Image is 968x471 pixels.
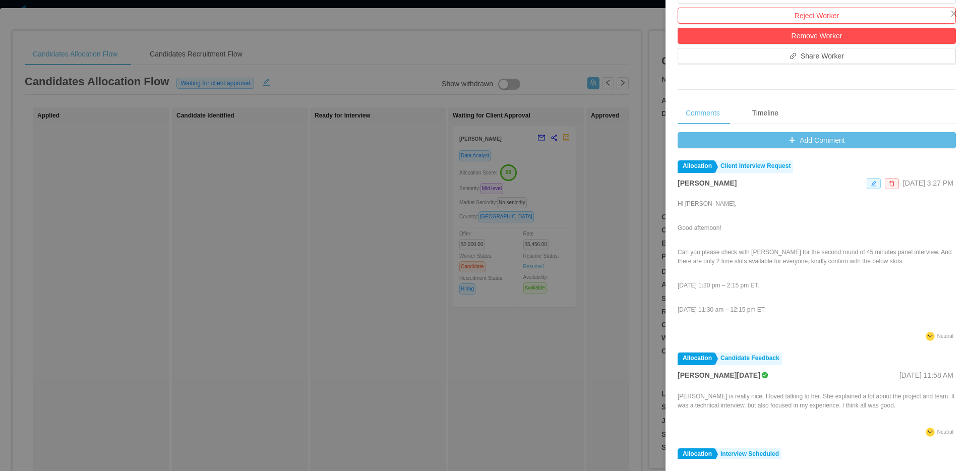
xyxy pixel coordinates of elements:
[744,102,786,125] div: Timeline
[678,305,956,314] p: [DATE] 11:30 am – 12:15 pm ET.
[678,371,760,379] strong: [PERSON_NAME][DATE]
[937,429,953,435] span: Neutral
[678,199,956,208] p: Hi [PERSON_NAME],
[950,10,958,18] i: icon: close
[678,160,714,173] a: Allocation
[678,223,956,232] p: Good afternoon!
[678,8,956,24] button: Reject Worker
[871,181,877,187] i: icon: edit
[678,28,956,44] button: Remove Worker
[678,448,714,461] a: Allocation
[899,371,953,379] span: [DATE] 11:58 AM
[715,448,781,461] a: Interview Scheduled
[937,333,953,339] span: Neutral
[678,132,956,148] button: icon: plusAdd Comment
[678,179,737,187] strong: [PERSON_NAME]
[678,102,728,125] div: Comments
[678,248,956,266] p: Can you please check with [PERSON_NAME] for the second round of 45 minutes panel interview. And t...
[903,179,953,187] span: [DATE] 3:27 PM
[678,352,714,365] a: Allocation
[678,281,956,290] p: [DATE] 1:30 pm – 2:15 pm ET.
[715,160,793,173] a: Client Interview Request
[678,48,956,64] button: icon: linkShare Worker
[715,352,782,365] a: Candidate Feedback
[678,392,956,410] p: [PERSON_NAME] is really nice, I loved talking to her. She explained a lot about the project and t...
[889,181,895,187] i: icon: delete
